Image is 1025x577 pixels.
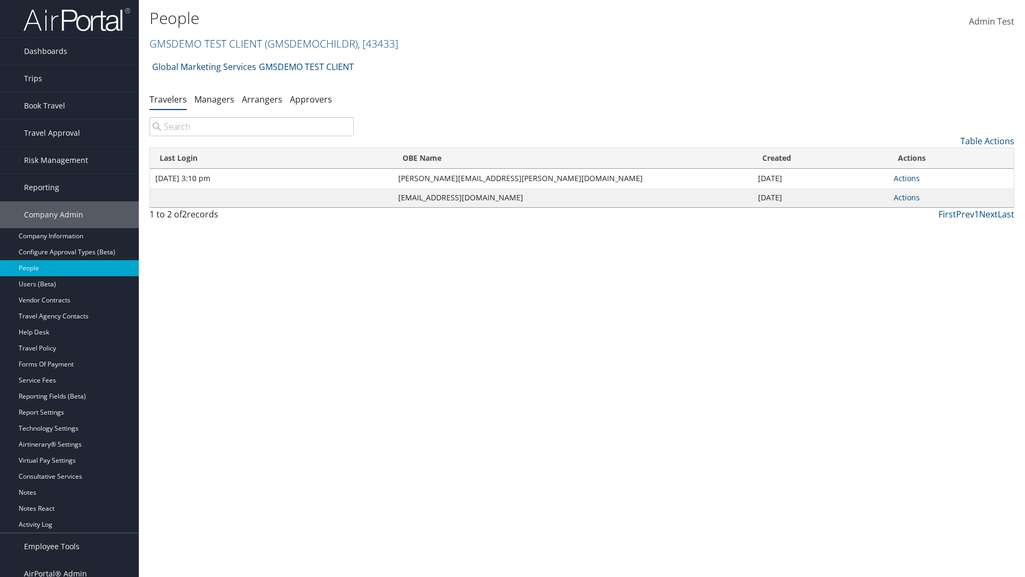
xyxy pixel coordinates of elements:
a: Admin Test [969,5,1014,38]
a: Actions [894,173,920,183]
td: [DATE] 3:10 pm [150,169,393,188]
span: Trips [24,65,42,92]
a: Travelers [149,93,187,105]
a: GMSDEMO TEST CLIENT [149,36,398,51]
span: Dashboards [24,38,67,65]
div: 1 to 2 of records [149,208,354,226]
img: airportal-logo.png [23,7,130,32]
span: Risk Management [24,147,88,174]
th: Created: activate to sort column ascending [753,148,888,169]
th: Actions [888,148,1014,169]
a: Approvers [290,93,332,105]
a: Table Actions [960,135,1014,147]
a: Last [998,208,1014,220]
span: ( GMSDEMOCHILDR ) [265,36,358,51]
span: Reporting [24,174,59,201]
h1: People [149,7,726,29]
th: OBE Name: activate to sort column ascending [393,148,752,169]
td: [DATE] [753,188,888,207]
span: Company Admin [24,201,83,228]
a: First [939,208,956,220]
a: Global Marketing Services [152,56,256,77]
th: Last Login: activate to sort column ascending [150,148,393,169]
td: [EMAIL_ADDRESS][DOMAIN_NAME] [393,188,752,207]
a: Managers [194,93,234,105]
a: GMSDEMO TEST CLIENT [259,56,354,77]
input: Search [149,117,354,136]
span: Book Travel [24,92,65,119]
a: Prev [956,208,974,220]
a: Arrangers [242,93,282,105]
span: , [ 43433 ] [358,36,398,51]
a: 1 [974,208,979,220]
span: Travel Approval [24,120,80,146]
span: Admin Test [969,15,1014,27]
a: Next [979,208,998,220]
td: [DATE] [753,169,888,188]
span: Employee Tools [24,533,80,560]
a: Actions [894,192,920,202]
span: 2 [182,208,187,220]
td: [PERSON_NAME][EMAIL_ADDRESS][PERSON_NAME][DOMAIN_NAME] [393,169,752,188]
